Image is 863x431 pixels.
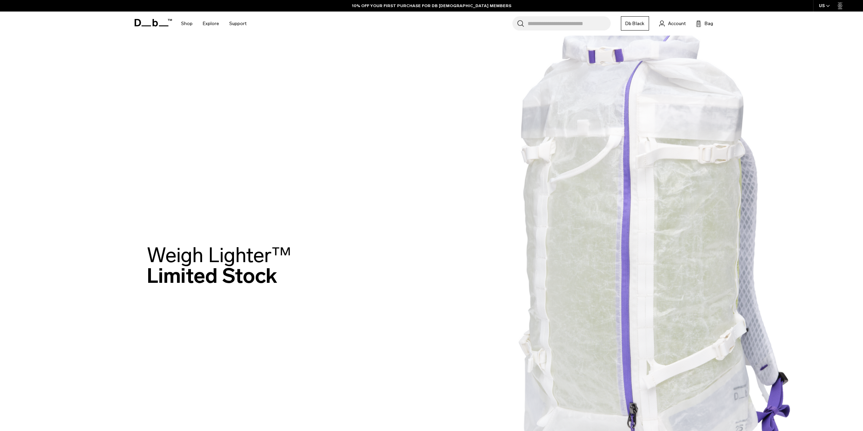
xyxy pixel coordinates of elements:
[147,245,291,286] h2: Limited Stock
[229,12,247,36] a: Support
[352,3,511,9] a: 10% OFF YOUR FIRST PURCHASE FOR DB [DEMOGRAPHIC_DATA] MEMBERS
[705,20,713,27] span: Bag
[668,20,686,27] span: Account
[696,19,713,27] button: Bag
[147,243,291,268] span: Weigh Lighter™
[659,19,686,27] a: Account
[621,16,649,31] a: Db Black
[203,12,219,36] a: Explore
[181,12,193,36] a: Shop
[176,12,252,36] nav: Main Navigation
